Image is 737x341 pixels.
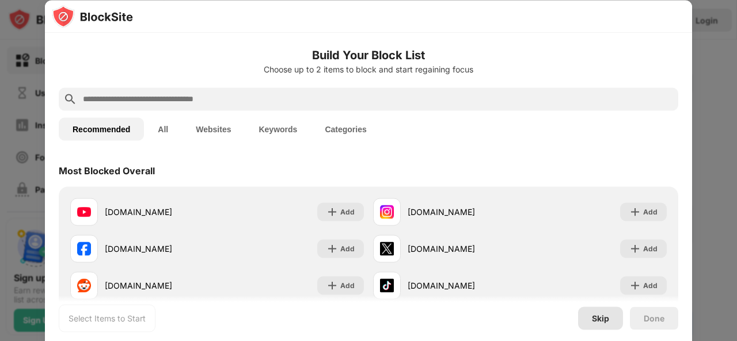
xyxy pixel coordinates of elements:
img: search.svg [63,92,77,106]
img: logo-blocksite.svg [52,5,133,28]
img: favicons [77,278,91,292]
div: Most Blocked Overall [59,164,155,176]
img: favicons [77,205,91,219]
div: [DOMAIN_NAME] [408,206,520,218]
div: Add [643,206,658,217]
img: favicons [380,242,394,255]
button: All [144,117,182,140]
div: Add [643,279,658,291]
div: Add [643,243,658,254]
div: [DOMAIN_NAME] [105,243,217,255]
div: [DOMAIN_NAME] [105,279,217,292]
img: favicons [380,278,394,292]
div: Done [644,313,664,323]
div: Add [340,279,355,291]
div: Skip [592,313,609,323]
button: Keywords [245,117,311,140]
div: Choose up to 2 items to block and start regaining focus [59,64,678,74]
button: Recommended [59,117,144,140]
img: favicons [380,205,394,219]
div: [DOMAIN_NAME] [408,243,520,255]
div: [DOMAIN_NAME] [105,206,217,218]
button: Categories [311,117,380,140]
div: [DOMAIN_NAME] [408,279,520,292]
button: Websites [182,117,245,140]
img: favicons [77,242,91,255]
div: Select Items to Start [69,312,146,324]
div: Add [340,206,355,217]
div: Add [340,243,355,254]
h6: Build Your Block List [59,46,678,63]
